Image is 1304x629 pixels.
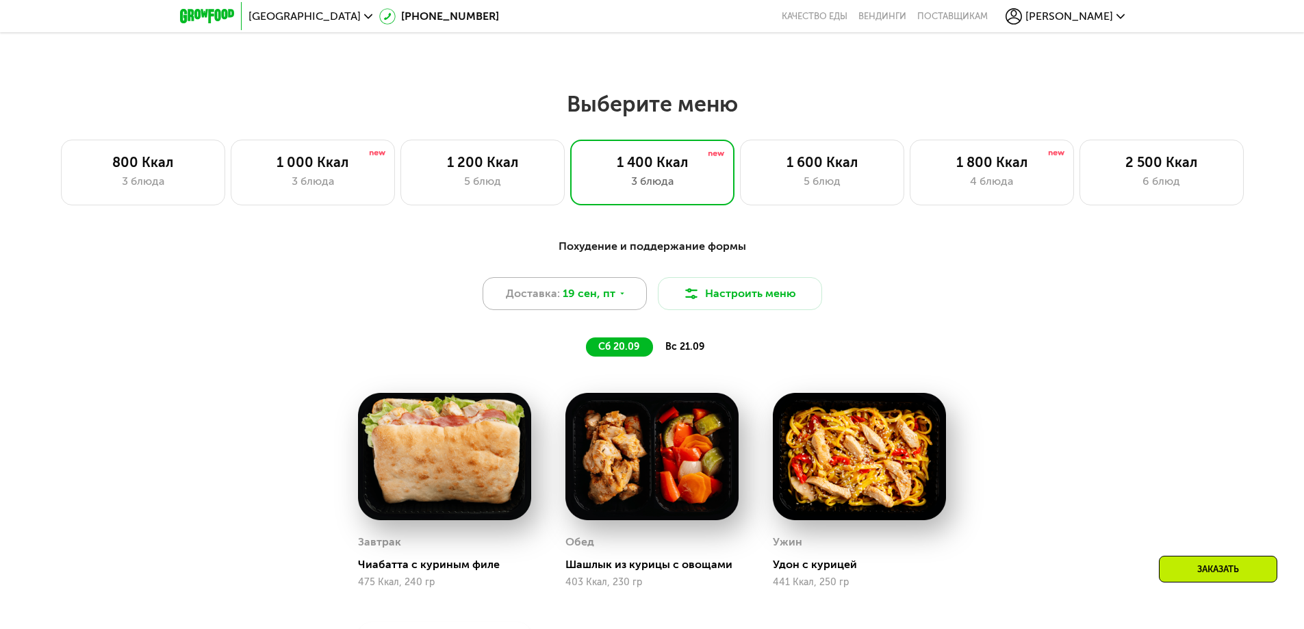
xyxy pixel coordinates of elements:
[773,577,946,588] div: 441 Ккал, 250 гр
[565,558,750,572] div: Шашлык из курицы с овощами
[1159,556,1277,582] div: Заказать
[754,173,890,190] div: 5 блюд
[773,558,957,572] div: Удон с курицей
[917,11,988,22] div: поставщикам
[924,173,1060,190] div: 4 блюда
[782,11,847,22] a: Качество еды
[506,285,560,302] span: Доставка:
[1094,154,1229,170] div: 2 500 Ккал
[658,277,822,310] button: Настроить меню
[247,238,1058,255] div: Похудение и поддержание формы
[245,154,381,170] div: 1 000 Ккал
[565,532,594,552] div: Обед
[858,11,906,22] a: Вендинги
[245,173,381,190] div: 3 блюда
[563,285,615,302] span: 19 сен, пт
[665,341,704,352] span: вс 21.09
[358,558,542,572] div: Чиабатта с куриным филе
[585,173,720,190] div: 3 блюда
[924,154,1060,170] div: 1 800 Ккал
[773,532,802,552] div: Ужин
[415,173,550,190] div: 5 блюд
[585,154,720,170] div: 1 400 Ккал
[565,577,739,588] div: 403 Ккал, 230 гр
[75,154,211,170] div: 800 Ккал
[1094,173,1229,190] div: 6 блюд
[379,8,499,25] a: [PHONE_NUMBER]
[44,90,1260,118] h2: Выберите меню
[598,341,639,352] span: сб 20.09
[415,154,550,170] div: 1 200 Ккал
[358,532,401,552] div: Завтрак
[358,577,531,588] div: 475 Ккал, 240 гр
[75,173,211,190] div: 3 блюда
[1025,11,1113,22] span: [PERSON_NAME]
[754,154,890,170] div: 1 600 Ккал
[248,11,361,22] span: [GEOGRAPHIC_DATA]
